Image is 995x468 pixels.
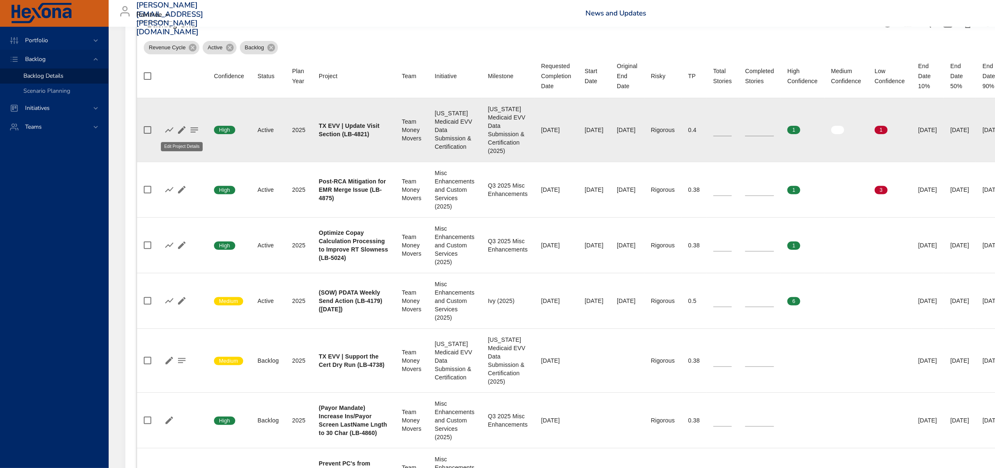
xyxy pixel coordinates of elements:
[257,297,279,305] div: Active
[541,241,571,249] div: [DATE]
[875,126,888,134] span: 1
[163,183,176,196] button: Show Burnup
[585,126,603,134] div: [DATE]
[651,71,675,81] span: Risky
[163,414,176,427] button: Edit Project Details
[875,186,888,194] span: 3
[787,66,817,86] div: High Confidence
[435,280,474,322] div: Misc Enhancements and Custom Services (2025)
[214,357,243,365] span: Medium
[651,241,675,249] div: Rigorous
[257,186,279,194] div: Active
[176,295,188,307] button: Edit Project Details
[831,126,844,134] span: 0
[787,186,800,194] span: 1
[402,71,417,81] div: Team
[402,177,422,202] div: Team Money Movers
[435,71,474,81] span: Initiative
[319,122,379,137] b: TX EVV | Update Visit Section (LB-4821)
[541,356,571,365] div: [DATE]
[214,242,235,249] span: High
[319,178,386,201] b: Post-RCA Mitigation for EMR Merge Issue (LB-4875)
[144,41,199,54] div: Revenue Cycle
[188,124,201,136] button: Project Notes
[18,55,52,63] span: Backlog
[488,336,528,386] div: [US_STATE] Medicaid EVV Data Submission & Certification (2025)
[651,297,675,305] div: Rigorous
[787,66,817,86] div: Sort
[18,104,56,112] span: Initiatives
[651,356,675,365] div: Rigorous
[585,186,603,194] div: [DATE]
[688,71,696,81] div: TP
[214,71,244,81] div: Confidence
[831,298,844,305] span: 0
[688,71,696,81] div: Sort
[950,241,969,249] div: [DATE]
[163,295,176,307] button: Show Burnup
[541,416,571,425] div: [DATE]
[488,237,528,254] div: Q3 2025 Misc Enhancements
[402,71,422,81] span: Team
[585,241,603,249] div: [DATE]
[617,241,637,249] div: [DATE]
[435,399,474,441] div: Misc Enhancements and Custom Services (2025)
[214,298,243,305] span: Medium
[651,416,675,425] div: Rigorous
[617,61,637,91] div: Original End Date
[176,183,188,196] button: Edit Project Details
[918,241,937,249] div: [DATE]
[292,241,305,249] div: 2025
[617,126,637,134] div: [DATE]
[319,289,382,313] b: (SOW) PDATA Weekly Send Action (LB-4179) ([DATE])
[402,71,417,81] div: Sort
[950,356,969,365] div: [DATE]
[745,66,774,86] div: Completed Stories
[435,71,457,81] div: Initiative
[787,242,800,249] span: 1
[257,71,275,81] div: Sort
[292,66,305,86] div: Plan Year
[292,66,305,86] div: Sort
[585,66,603,86] div: Sort
[713,66,732,86] span: Total Stories
[176,239,188,252] button: Edit Project Details
[651,126,675,134] div: Rigorous
[214,417,235,425] span: High
[488,297,528,305] div: Ivy (2025)
[875,66,905,86] div: Sort
[214,186,235,194] span: High
[163,124,176,136] button: Show Burnup
[875,66,905,86] span: Low Confidence
[488,105,528,155] div: [US_STATE] Medicaid EVV Data Submission & Certification (2025)
[10,3,73,24] img: Hexona
[831,66,861,86] div: Medium Confidence
[136,8,172,22] div: Raintree
[918,297,937,305] div: [DATE]
[18,36,55,44] span: Portfolio
[488,71,514,81] div: Sort
[875,298,888,305] span: 0
[402,288,422,313] div: Team Money Movers
[203,43,227,52] span: Active
[787,298,800,305] span: 6
[435,71,457,81] div: Sort
[292,126,305,134] div: 2025
[541,61,571,91] div: Requested Completion Date
[402,348,422,373] div: Team Money Movers
[402,233,422,258] div: Team Money Movers
[488,181,528,198] div: Q3 2025 Misc Enhancements
[950,416,969,425] div: [DATE]
[435,224,474,266] div: Misc Enhancements and Custom Services (2025)
[292,297,305,305] div: 2025
[688,356,700,365] div: 0.38
[586,8,646,18] a: News and Updates
[240,41,278,54] div: Backlog
[617,186,637,194] div: [DATE]
[541,186,571,194] div: [DATE]
[745,66,774,86] div: Sort
[488,412,528,429] div: Q3 2025 Misc Enhancements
